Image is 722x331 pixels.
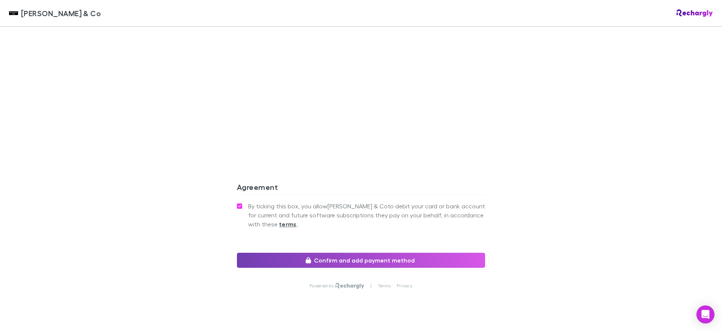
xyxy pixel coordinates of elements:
[335,283,364,289] img: Rechargly Logo
[21,8,101,19] span: [PERSON_NAME] & Co
[676,9,713,17] img: Rechargly Logo
[248,202,485,229] span: By ticking this box, you allow [PERSON_NAME] & Co to debit your card or bank account for current ...
[309,283,335,289] p: Powered by
[397,283,413,289] a: Privacy
[696,305,714,323] div: Open Intercom Messenger
[9,9,18,18] img: Shaddock & Co's Logo
[237,253,485,268] button: Confirm and add payment method
[237,182,485,194] h3: Agreement
[370,283,372,289] p: |
[378,283,391,289] a: Terms
[279,220,297,228] strong: terms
